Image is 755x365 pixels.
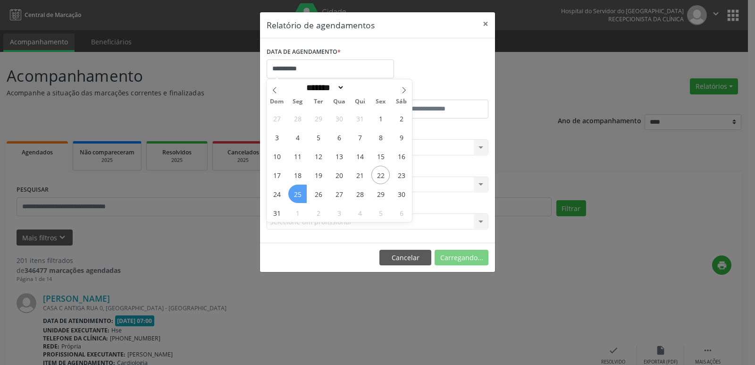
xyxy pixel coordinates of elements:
span: Agosto 16, 2025 [392,147,411,165]
span: Julho 27, 2025 [268,109,286,127]
span: Setembro 4, 2025 [351,204,369,222]
span: Agosto 6, 2025 [330,128,348,146]
select: Month [303,83,344,93]
span: Setembro 2, 2025 [309,204,327,222]
span: Setembro 1, 2025 [288,204,307,222]
span: Setembro 5, 2025 [371,204,390,222]
span: Sáb [391,99,412,105]
span: Agosto 8, 2025 [371,128,390,146]
span: Qui [350,99,370,105]
span: Agosto 29, 2025 [371,185,390,203]
span: Agosto 9, 2025 [392,128,411,146]
span: Julho 31, 2025 [351,109,369,127]
span: Agosto 2, 2025 [392,109,411,127]
span: Agosto 30, 2025 [392,185,411,203]
span: Agosto 1, 2025 [371,109,390,127]
span: Agosto 23, 2025 [392,166,411,184]
span: Agosto 5, 2025 [309,128,327,146]
button: Cancelar [379,250,431,266]
span: Agosto 15, 2025 [371,147,390,165]
span: Agosto 20, 2025 [330,166,348,184]
label: ATÉ [380,85,488,100]
span: Setembro 3, 2025 [330,204,348,222]
span: Agosto 14, 2025 [351,147,369,165]
span: Agosto 12, 2025 [309,147,327,165]
span: Julho 30, 2025 [330,109,348,127]
button: Carregando... [435,250,488,266]
span: Agosto 10, 2025 [268,147,286,165]
input: Year [344,83,376,93]
span: Sex [370,99,391,105]
span: Agosto 26, 2025 [309,185,327,203]
h5: Relatório de agendamentos [267,19,375,31]
span: Agosto 19, 2025 [309,166,327,184]
span: Agosto 3, 2025 [268,128,286,146]
label: DATA DE AGENDAMENTO [267,45,341,59]
span: Dom [267,99,287,105]
span: Julho 29, 2025 [309,109,327,127]
span: Agosto 24, 2025 [268,185,286,203]
span: Agosto 11, 2025 [288,147,307,165]
span: Qua [329,99,350,105]
span: Agosto 4, 2025 [288,128,307,146]
span: Setembro 6, 2025 [392,204,411,222]
span: Ter [308,99,329,105]
span: Agosto 27, 2025 [330,185,348,203]
span: Seg [287,99,308,105]
span: Agosto 28, 2025 [351,185,369,203]
span: Agosto 31, 2025 [268,204,286,222]
span: Julho 28, 2025 [288,109,307,127]
span: Agosto 17, 2025 [268,166,286,184]
span: Agosto 18, 2025 [288,166,307,184]
span: Agosto 25, 2025 [288,185,307,203]
span: Agosto 7, 2025 [351,128,369,146]
span: Agosto 21, 2025 [351,166,369,184]
span: Agosto 22, 2025 [371,166,390,184]
span: Agosto 13, 2025 [330,147,348,165]
button: Close [476,12,495,35]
